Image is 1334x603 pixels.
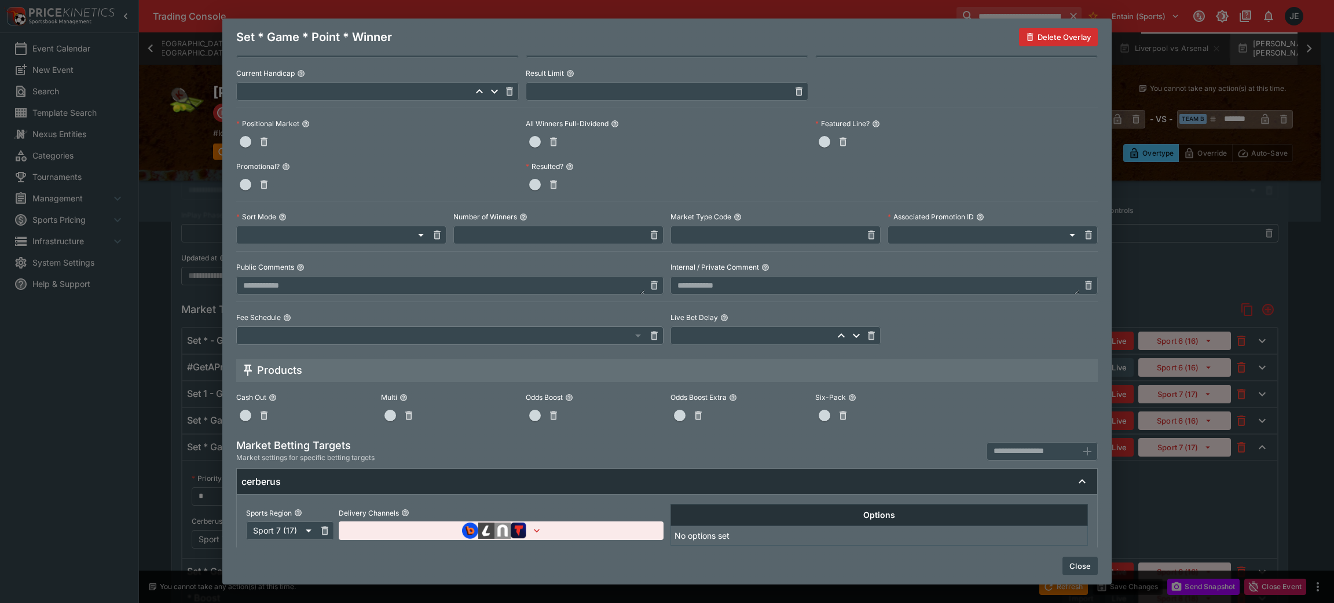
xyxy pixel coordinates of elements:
[494,523,511,539] img: brand
[566,163,574,171] button: Resulted?
[241,476,281,488] h6: cerberus
[236,161,280,171] p: Promotional?
[670,212,731,222] p: Market Type Code
[478,523,494,539] img: brand
[278,213,287,221] button: Sort Mode
[236,30,392,45] h4: Set * Game * Point * Winner
[246,521,316,540] div: Sport 7 (17)
[670,312,718,322] p: Live Bet Delay
[566,69,574,78] button: Result Limit
[670,262,759,272] p: Internal / Private Comment
[236,68,295,78] p: Current Handicap
[453,212,517,222] p: Number of Winners
[283,314,291,322] button: Fee Schedule
[236,392,266,402] p: Cash Out
[611,120,619,128] button: All Winners Full-Dividend
[519,213,527,221] button: Number of Winners
[729,394,737,402] button: Odds Boost Extra
[1062,557,1098,575] button: Close
[815,119,870,128] p: Featured Line?
[401,509,409,517] button: Delivery Channels
[1019,28,1098,46] button: Delete Overlay
[236,452,375,464] span: Market settings for specific betting targets
[462,523,478,539] img: brand
[269,394,277,402] button: Cash Out
[526,68,564,78] p: Result Limit
[872,120,880,128] button: Featured Line?
[526,392,563,402] p: Odds Boost
[734,213,742,221] button: Market Type Code
[246,508,292,518] p: Sports Region
[236,439,375,452] h5: Market Betting Targets
[236,262,294,272] p: Public Comments
[670,392,727,402] p: Odds Boost Extra
[236,212,276,222] p: Sort Mode
[565,394,573,402] button: Odds Boost
[339,508,399,518] p: Delivery Channels
[282,163,290,171] button: Promotional?
[236,119,299,128] p: Positional Market
[297,69,305,78] button: Current Handicap
[236,312,281,322] p: Fee Schedule
[381,392,397,402] p: Multi
[976,213,984,221] button: Associated Promotion ID
[296,263,305,271] button: Public Comments
[888,212,974,222] p: Associated Promotion ID
[815,392,846,402] p: Six-Pack
[526,161,563,171] p: Resulted?
[526,119,609,128] p: All Winners Full-Dividend
[671,526,1088,546] td: No options set
[294,509,302,517] button: Sports Region
[671,505,1088,526] th: Options
[720,314,728,322] button: Live Bet Delay
[257,363,302,377] h5: Products
[848,394,856,402] button: Six-Pack
[302,120,310,128] button: Positional Market
[761,263,769,271] button: Internal / Private Comment
[400,394,408,402] button: Multi
[511,523,527,539] img: brand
